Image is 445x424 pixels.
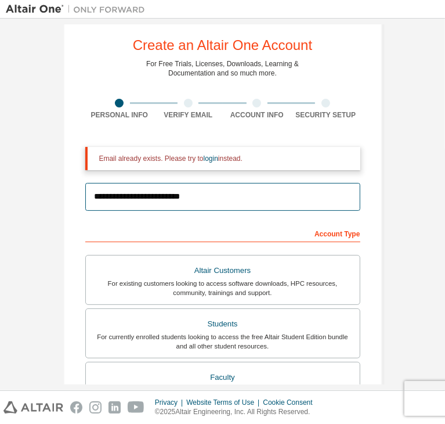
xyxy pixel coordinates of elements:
p: © 2025 Altair Engineering, Inc. All Rights Reserved. [155,407,320,417]
div: Altair Customers [93,263,353,279]
div: Verify Email [154,110,223,120]
img: facebook.svg [70,401,82,414]
img: linkedin.svg [108,401,121,414]
div: For Free Trials, Licenses, Downloads, Learning & Documentation and so much more. [146,59,299,78]
div: Cookie Consent [263,398,319,407]
img: youtube.svg [128,401,144,414]
img: instagram.svg [89,401,102,414]
div: Privacy [155,398,186,407]
div: Create an Altair One Account [133,38,313,52]
div: For existing customers looking to access software downloads, HPC resources, community, trainings ... [93,279,353,297]
div: Account Type [85,224,360,242]
a: login [204,154,218,163]
div: Faculty [93,369,353,386]
div: Website Terms of Use [186,398,263,407]
div: Personal Info [85,110,154,120]
img: Altair One [6,3,151,15]
img: altair_logo.svg [3,401,63,414]
div: Students [93,316,353,332]
div: For currently enrolled students looking to access the free Altair Student Edition bundle and all ... [93,332,353,351]
div: Security Setup [291,110,360,120]
div: Account Info [223,110,292,120]
div: Email already exists. Please try to instead. [99,154,351,163]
